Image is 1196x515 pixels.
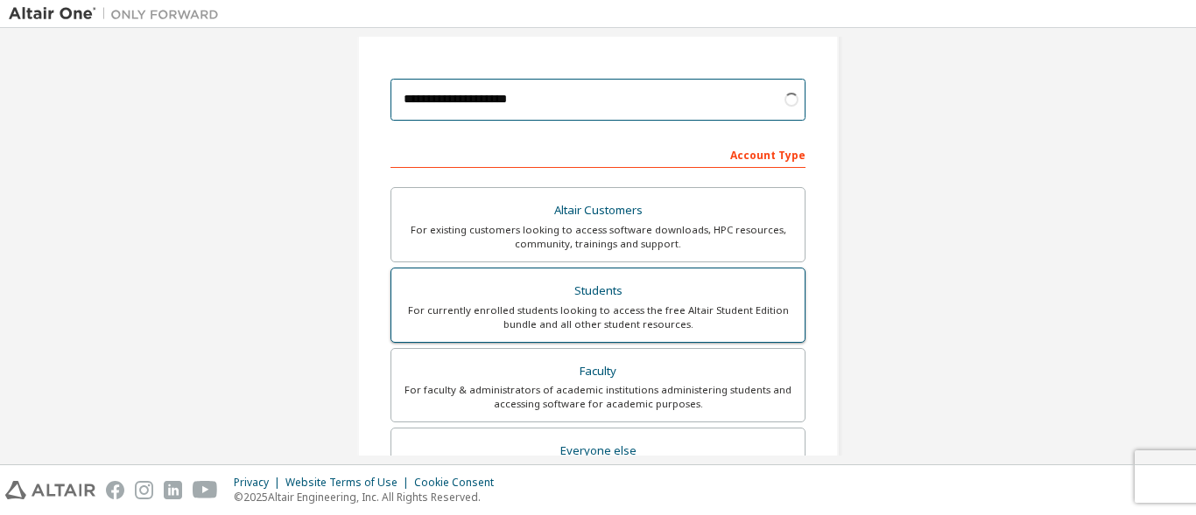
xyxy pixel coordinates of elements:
div: Faculty [402,359,794,384]
img: Altair One [9,5,228,23]
div: Everyone else [402,439,794,463]
img: youtube.svg [193,481,218,499]
div: Cookie Consent [414,476,504,490]
div: Altair Customers [402,198,794,223]
div: For existing customers looking to access software downloads, HPC resources, community, trainings ... [402,223,794,251]
div: For currently enrolled students looking to access the free Altair Student Edition bundle and all ... [402,303,794,331]
div: For faculty & administrators of academic institutions administering students and accessing softwa... [402,383,794,411]
div: Students [402,279,794,303]
div: Website Terms of Use [285,476,414,490]
div: Privacy [234,476,285,490]
img: facebook.svg [106,481,124,499]
div: Account Type [390,140,806,168]
p: © 2025 Altair Engineering, Inc. All Rights Reserved. [234,490,504,505]
img: linkedin.svg [164,481,182,499]
img: altair_logo.svg [5,481,95,499]
img: instagram.svg [135,481,153,499]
